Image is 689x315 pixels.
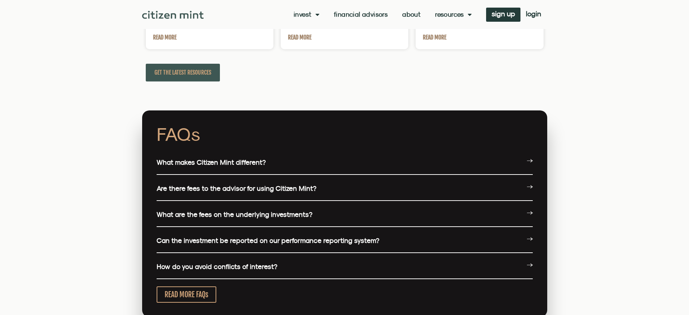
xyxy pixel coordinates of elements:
[423,33,446,42] a: Read more about Guide to Investing in Real Assets
[294,11,472,18] nav: Menu
[153,33,176,42] a: Read more about Private Market Investments Guide
[154,68,211,77] span: GET THE LATEST RESOURCES
[157,184,316,192] a: Are there fees to the advisor for using Citizen Mint?
[157,125,533,143] h2: FAQs
[288,33,311,42] a: Read more about Impact Investing Guide
[435,11,472,18] a: Resources
[157,177,533,201] div: Are there fees to the advisor for using Citizen Mint?
[157,203,533,227] div: What are the fees on the underlying investments?
[526,11,541,16] span: login
[157,286,216,303] a: READ MORE FAQs
[157,210,312,218] a: What are the fees on the underlying investments?
[520,8,546,22] a: login
[157,229,533,253] div: Can the investment be reported on our performance reporting system?
[157,262,277,270] a: How do you avoid conflicts of interest?
[294,11,319,18] a: Invest
[157,158,266,166] a: What makes Citizen Mint different?
[492,11,515,16] span: sign up
[334,11,388,18] a: Financial Advisors
[402,11,421,18] a: About
[165,290,208,299] span: READ MORE FAQs
[157,236,379,244] a: Can the investment be reported on our performance reporting system?
[157,151,533,175] div: What makes Citizen Mint different?
[146,64,220,81] a: GET THE LATEST RESOURCES
[157,255,533,279] div: How do you avoid conflicts of interest?
[486,8,520,22] a: sign up
[142,11,204,19] img: Citizen Mint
